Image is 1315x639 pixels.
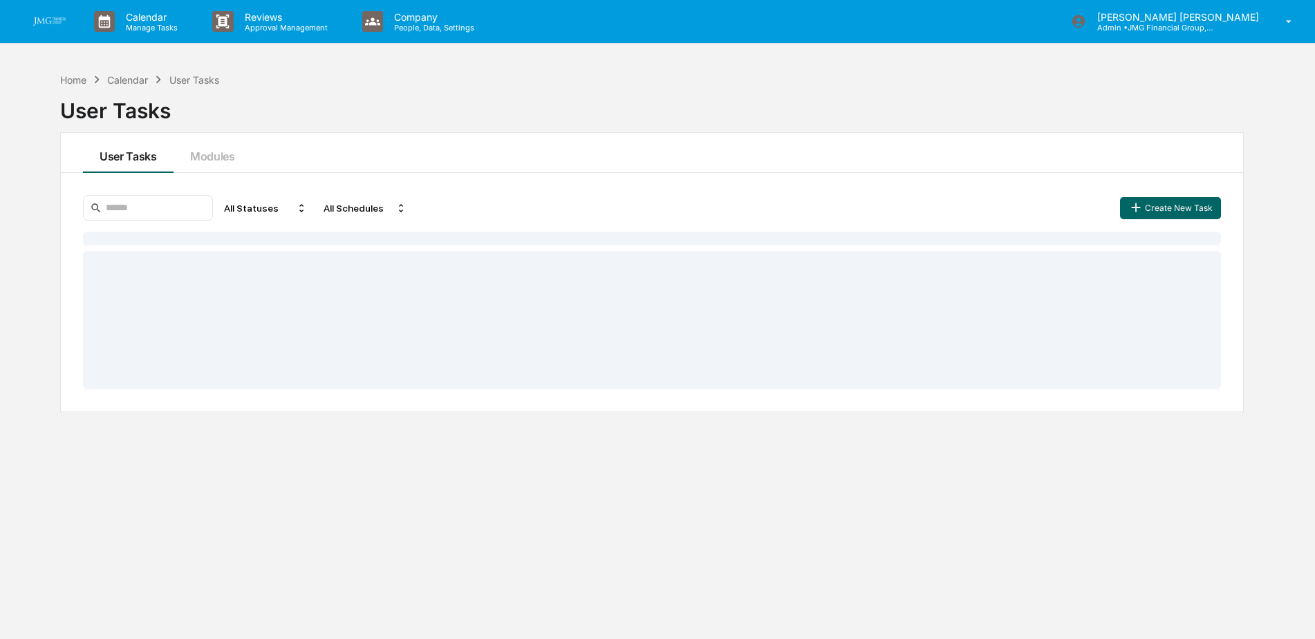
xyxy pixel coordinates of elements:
[234,11,335,23] p: Reviews
[1120,197,1221,219] button: Create New Task
[60,74,86,86] div: Home
[169,74,219,86] div: User Tasks
[115,23,185,33] p: Manage Tasks
[1086,11,1266,23] p: [PERSON_NAME] [PERSON_NAME]
[234,23,335,33] p: Approval Management
[83,133,174,173] button: User Tasks
[115,11,185,23] p: Calendar
[107,74,148,86] div: Calendar
[60,87,1244,123] div: User Tasks
[33,17,66,26] img: logo
[1086,23,1215,33] p: Admin • JMG Financial Group, Ltd.
[383,23,481,33] p: People, Data, Settings
[174,133,252,173] button: Modules
[383,11,481,23] p: Company
[318,197,412,219] div: All Schedules
[218,197,313,219] div: All Statuses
